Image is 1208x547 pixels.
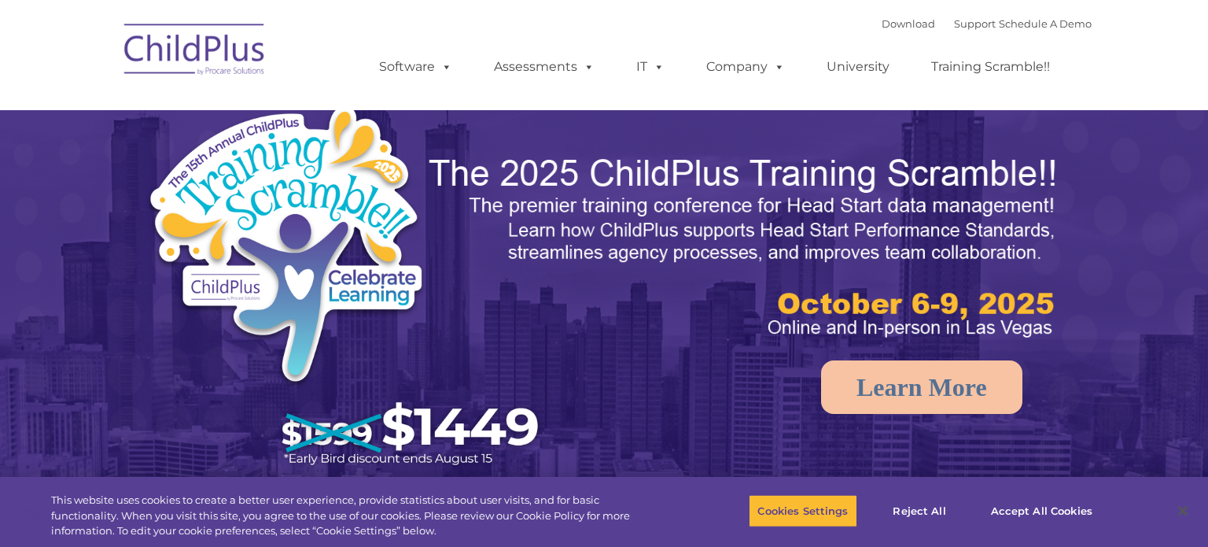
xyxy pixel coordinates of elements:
button: Accept All Cookies [982,494,1101,527]
a: University [811,51,905,83]
a: Training Scramble!! [915,51,1066,83]
a: Company [691,51,801,83]
a: Schedule A Demo [999,17,1092,30]
a: Download [882,17,935,30]
a: IT [621,51,680,83]
button: Close [1166,493,1200,528]
font: | [882,17,1092,30]
button: Cookies Settings [749,494,856,527]
a: Learn More [821,360,1022,414]
span: Phone number [219,168,285,180]
a: Assessments [478,51,610,83]
span: Last name [219,104,267,116]
div: This website uses cookies to create a better user experience, provide statistics about user visit... [51,493,665,539]
a: Support [954,17,996,30]
button: Reject All [871,494,969,527]
a: Software [363,51,468,83]
img: ChildPlus by Procare Solutions [116,13,274,91]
